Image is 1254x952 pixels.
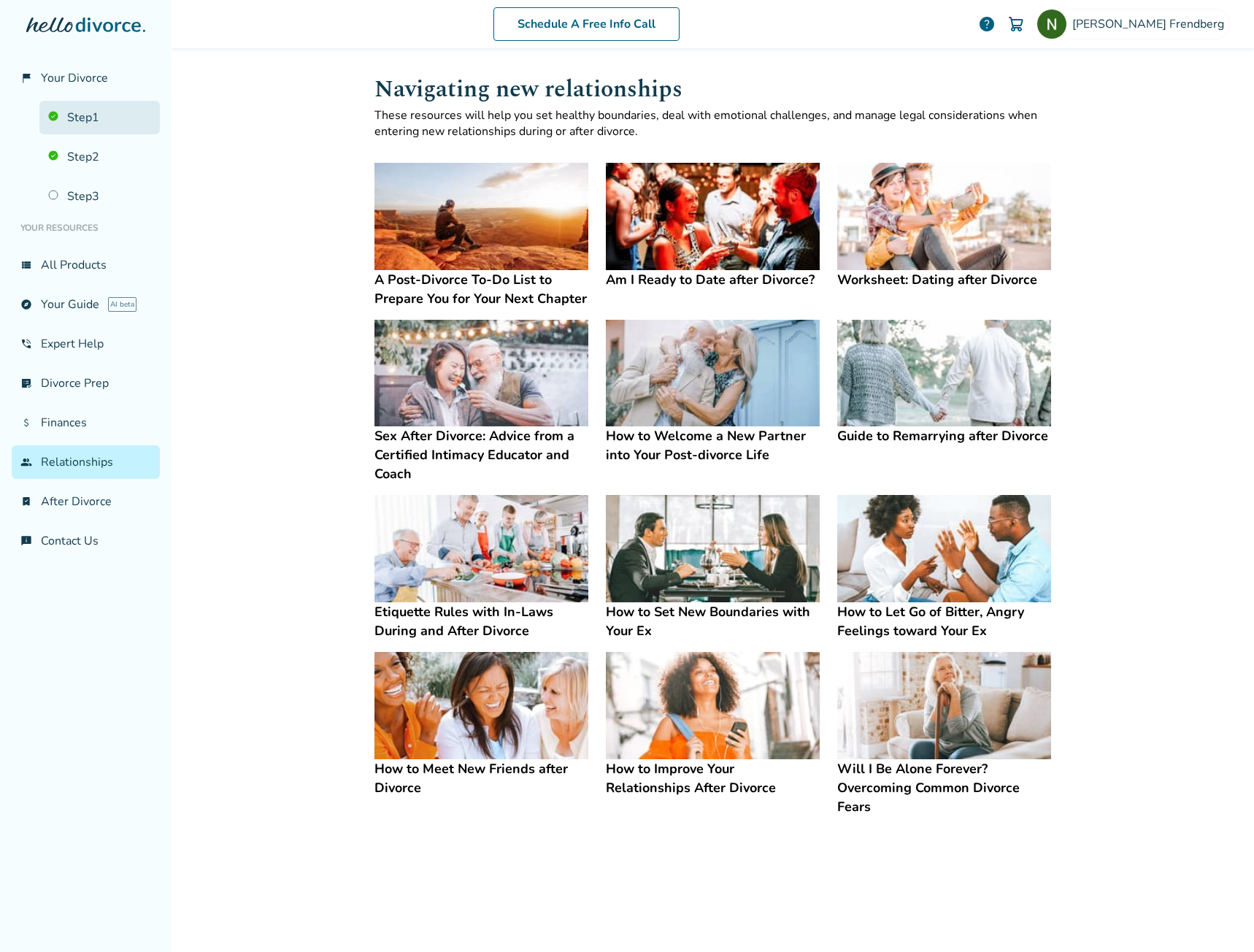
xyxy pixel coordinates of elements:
p: These resources will help you set healthy boundaries, deal with emotional challenges, and manage ... [374,107,1052,139]
h4: Will I Be Alone Forever? Overcoming Common Divorce Fears [837,759,1051,816]
a: Step3 [39,180,160,213]
a: attach_moneyFinances [12,406,160,439]
span: explore [20,299,32,310]
a: list_alt_checkDivorce Prep [12,366,160,400]
h4: How to Improve Your Relationships After Divorce [606,759,820,797]
span: group [20,456,32,468]
a: groupRelationships [12,445,160,479]
span: AI beta [108,297,136,312]
span: list_alt_check [20,377,32,389]
span: view_list [20,259,32,271]
a: Step1 [39,101,160,134]
a: help [978,15,996,33]
h4: How to Welcome a New Partner into Your Post-divorce Life [606,426,820,464]
img: Worksheet: Dating after Divorce [837,163,1051,270]
h4: How to Set New Boundaries with Your Ex [606,602,820,640]
img: Etiquette Rules with In-Laws During and After Divorce [374,495,588,602]
h4: Am I Ready to Date after Divorce? [606,270,820,289]
span: [PERSON_NAME] Frendberg [1072,16,1230,32]
a: How to Let Go of Bitter, Angry Feelings toward Your ExHow to Let Go of Bitter, Angry Feelings tow... [837,495,1051,640]
h4: How to Let Go of Bitter, Angry Feelings toward Your Ex [837,602,1051,640]
a: bookmark_checkAfter Divorce [12,485,160,518]
h4: Etiquette Rules with In-Laws During and After Divorce [374,602,588,640]
a: How to Welcome a New Partner into Your Post-divorce LifeHow to Welcome a New Partner into Your Po... [606,320,820,465]
a: phone_in_talkExpert Help [12,327,160,361]
a: Step2 [39,140,160,174]
img: Cart [1007,15,1025,33]
a: Sex After Divorce: Advice from a Certified Intimacy Educator and CoachSex After Divorce: Advice f... [374,320,588,484]
img: How to Improve Your Relationships After Divorce [606,652,820,759]
a: How to Set New Boundaries with Your ExHow to Set New Boundaries with Your Ex [606,495,820,640]
a: How to Improve Your Relationships After DivorceHow to Improve Your Relationships After Divorce [606,652,820,797]
iframe: Chat Widget [1181,882,1254,952]
h4: How to Meet New Friends after Divorce [374,759,588,797]
a: Schedule A Free Info Call [493,7,680,41]
img: Neil Frendberg [1037,9,1066,39]
img: Am I Ready to Date after Divorce? [606,163,820,270]
li: Your Resources [12,213,160,242]
img: How to Let Go of Bitter, Angry Feelings toward Your Ex [837,495,1051,602]
h4: Sex After Divorce: Advice from a Certified Intimacy Educator and Coach [374,426,588,483]
span: Your Divorce [41,70,108,86]
span: chat_info [20,535,32,547]
a: A Post-Divorce To-Do List to Prepare You for Your Next ChapterA Post-Divorce To-Do List to Prepar... [374,163,588,308]
span: attach_money [20,417,32,429]
span: bookmark_check [20,496,32,507]
a: Etiquette Rules with In-Laws During and After DivorceEtiquette Rules with In-Laws During and Afte... [374,495,588,640]
h4: Guide to Remarrying after Divorce [837,426,1051,445]
img: Will I Be Alone Forever? Overcoming Common Divorce Fears [837,652,1051,759]
a: How to Meet New Friends after DivorceHow to Meet New Friends after Divorce [374,652,588,797]
img: How to Welcome a New Partner into Your Post-divorce Life [606,320,820,427]
img: How to Set New Boundaries with Your Ex [606,495,820,602]
a: Am I Ready to Date after Divorce?Am I Ready to Date after Divorce? [606,163,820,289]
img: How to Meet New Friends after Divorce [374,652,588,759]
a: Will I Be Alone Forever? Overcoming Common Divorce FearsWill I Be Alone Forever? Overcoming Commo... [837,652,1051,816]
h1: Navigating new relationships [374,72,1052,107]
a: chat_infoContact Us [12,524,160,558]
h4: Worksheet: Dating after Divorce [837,270,1051,289]
img: Guide to Remarrying after Divorce [837,320,1051,427]
h4: A Post-Divorce To-Do List to Prepare You for Your Next Chapter [374,270,588,308]
img: A Post-Divorce To-Do List to Prepare You for Your Next Chapter [374,163,588,270]
a: Guide to Remarrying after DivorceGuide to Remarrying after Divorce [837,320,1051,446]
a: flag_2Your Divorce [12,61,160,95]
span: phone_in_talk [20,338,32,350]
img: Sex After Divorce: Advice from a Certified Intimacy Educator and Coach [374,320,588,427]
span: flag_2 [20,72,32,84]
a: view_listAll Products [12,248,160,282]
a: Worksheet: Dating after DivorceWorksheet: Dating after Divorce [837,163,1051,289]
a: exploreYour GuideAI beta [12,288,160,321]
